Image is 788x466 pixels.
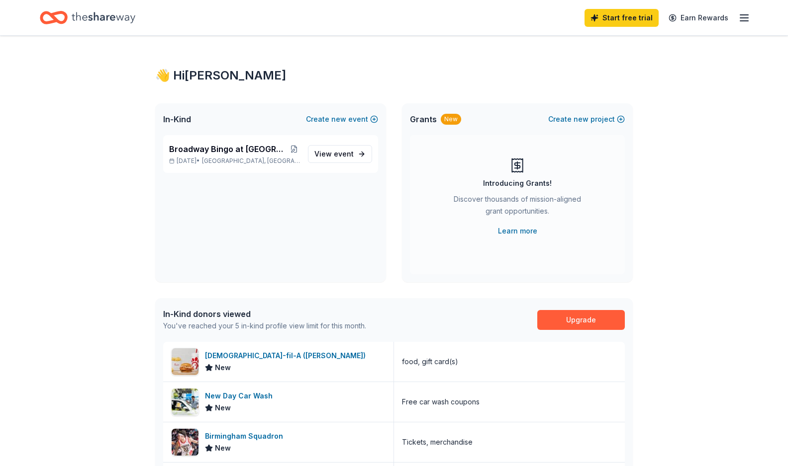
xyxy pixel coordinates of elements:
span: Grants [410,113,437,125]
span: New [215,442,231,454]
div: food, gift card(s) [402,356,458,368]
a: Home [40,6,135,29]
a: Start free trial [585,9,659,27]
a: Upgrade [537,310,625,330]
a: Learn more [498,225,537,237]
span: new [574,113,589,125]
a: View event [308,145,372,163]
div: 👋 Hi [PERSON_NAME] [155,68,633,83]
span: Broadway Bingo at [GEOGRAPHIC_DATA][US_STATE] [169,143,289,155]
p: [DATE] • [169,157,300,165]
span: [GEOGRAPHIC_DATA], [GEOGRAPHIC_DATA] [202,157,300,165]
img: Image for New Day Car Wash [172,388,198,415]
button: Createnewproject [548,113,625,125]
div: Tickets, merchandise [402,436,473,448]
div: Free car wash coupons [402,396,480,408]
div: Discover thousands of mission-aligned grant opportunities. [450,193,585,221]
img: Image for Chick-fil-A (Hoover) [172,348,198,375]
span: In-Kind [163,113,191,125]
div: Introducing Grants! [483,177,552,189]
span: event [334,150,354,158]
span: New [215,402,231,414]
div: [DEMOGRAPHIC_DATA]-fil-A ([PERSON_NAME]) [205,350,370,362]
img: Image for Birmingham Squadron [172,429,198,456]
span: View [314,148,354,160]
span: New [215,362,231,374]
div: New [441,114,461,125]
span: new [331,113,346,125]
button: Createnewevent [306,113,378,125]
div: You've reached your 5 in-kind profile view limit for this month. [163,320,366,332]
a: Earn Rewards [663,9,734,27]
div: New Day Car Wash [205,390,277,402]
div: Birmingham Squadron [205,430,287,442]
div: In-Kind donors viewed [163,308,366,320]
